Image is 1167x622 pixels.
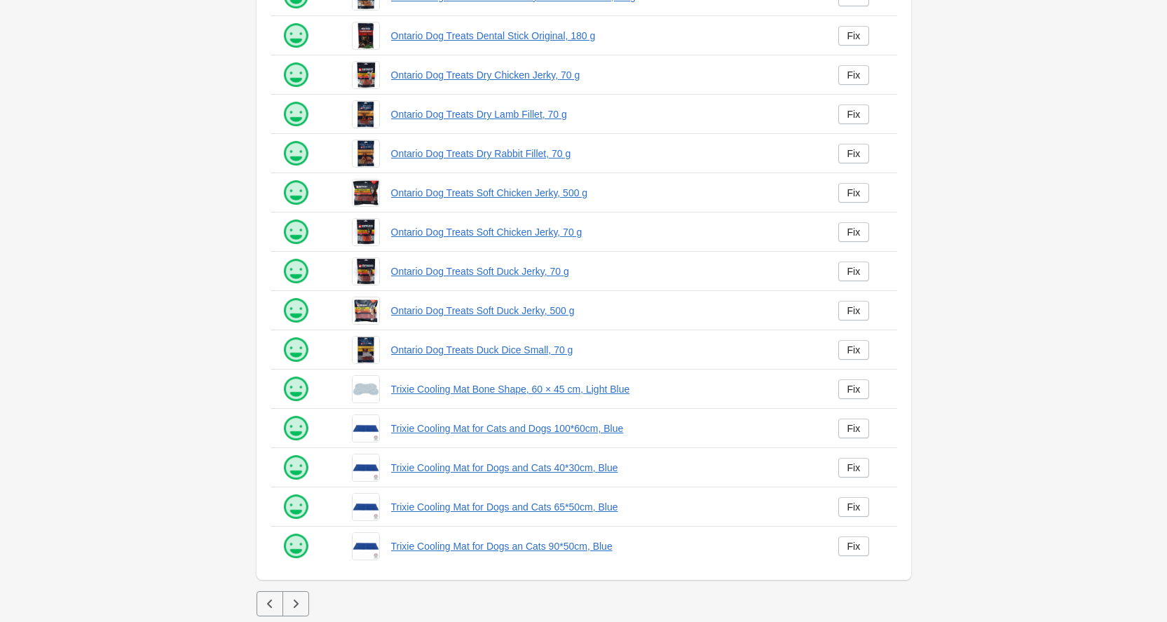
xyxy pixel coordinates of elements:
[391,421,816,435] a: Trixie Cooling Mat for Cats and Dogs 100*60cm, Blue
[847,187,861,198] div: Fix
[847,227,861,238] div: Fix
[847,541,861,552] div: Fix
[282,297,310,325] img: happy.png
[282,532,310,560] img: happy.png
[838,144,870,163] a: Fix
[838,26,870,46] a: Fix
[847,384,861,395] div: Fix
[847,501,861,513] div: Fix
[391,500,816,514] a: Trixie Cooling Mat for Dogs and Cats 65*50cm, Blue
[282,336,310,364] img: happy.png
[838,419,870,438] a: Fix
[847,305,861,316] div: Fix
[391,147,816,161] a: Ontario Dog Treats Dry Rabbit Fillet, 70 g
[282,179,310,207] img: happy.png
[847,30,861,41] div: Fix
[838,497,870,517] a: Fix
[838,262,870,281] a: Fix
[391,539,816,553] a: Trixie Cooling Mat for Dogs an Cats 90*50cm, Blue
[282,100,310,128] img: happy.png
[838,222,870,242] a: Fix
[282,22,310,50] img: happy.png
[847,148,861,159] div: Fix
[838,536,870,556] a: Fix
[847,109,861,120] div: Fix
[391,304,816,318] a: Ontario Dog Treats Soft Duck Jerky, 500 g
[391,264,816,278] a: Ontario Dog Treats Soft Duck Jerky, 70 g
[282,218,310,246] img: happy.png
[838,183,870,203] a: Fix
[282,454,310,482] img: happy.png
[282,61,310,89] img: happy.png
[391,68,816,82] a: Ontario Dog Treats Dry Chicken Jerky, 70 g
[838,104,870,124] a: Fix
[847,344,861,356] div: Fix
[847,69,861,81] div: Fix
[838,379,870,399] a: Fix
[847,266,861,277] div: Fix
[282,257,310,285] img: happy.png
[838,301,870,320] a: Fix
[282,493,310,521] img: happy.png
[391,343,816,357] a: Ontario Dog Treats Duck Dice Small, 70 g
[282,414,310,442] img: happy.png
[391,107,816,121] a: Ontario Dog Treats Dry Lamb Fillet, 70 g
[391,225,816,239] a: Ontario Dog Treats Soft Chicken Jerky, 70 g
[838,340,870,360] a: Fix
[391,186,816,200] a: Ontario Dog Treats Soft Chicken Jerky, 500 g
[391,29,816,43] a: Ontario Dog Treats Dental Stick Original, 180 g
[847,462,861,473] div: Fix
[838,65,870,85] a: Fix
[391,461,816,475] a: Trixie Cooling Mat for Dogs and Cats 40*30cm, Blue
[838,458,870,478] a: Fix
[282,375,310,403] img: happy.png
[847,423,861,434] div: Fix
[391,382,816,396] a: Trixie Cooling Mat Bone Shape, 60 × 45 cm, Light Blue
[282,140,310,168] img: happy.png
